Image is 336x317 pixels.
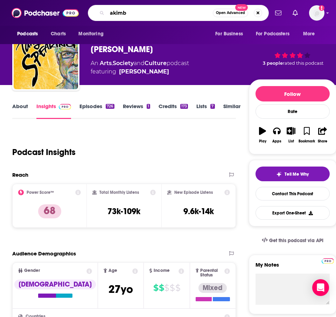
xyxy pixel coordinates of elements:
[14,25,78,89] img: Tangentially Speaking with Christopher Ryan
[112,60,113,66] span: ,
[154,268,170,273] span: Income
[276,171,282,177] img: tell me why sparkle
[147,104,150,109] div: 1
[108,268,117,273] span: Age
[263,61,283,66] span: 3 people
[200,268,223,277] span: Parental Status
[319,5,324,11] svg: Add a profile image
[284,122,298,148] button: List
[73,27,112,41] button: open menu
[198,283,227,293] div: Mixed
[303,29,315,39] span: More
[285,171,309,177] span: Tell Me Why
[27,190,54,195] h2: Power Score™
[255,187,330,200] a: Contact This Podcast
[91,59,189,76] div: An podcast
[309,5,324,21] button: Show profile menu
[318,139,327,143] div: Share
[235,4,248,11] span: New
[255,261,330,274] label: My Notes
[12,171,28,178] h2: Reach
[290,7,301,19] a: Show notifications dropdown
[12,27,47,41] button: open menu
[216,11,245,15] span: Open Advanced
[108,282,133,296] span: 27 yo
[91,68,189,76] span: featuring
[12,6,79,20] img: Podchaser - Follow, Share and Rate Podcasts
[170,282,175,294] span: $
[259,139,266,143] div: Play
[312,279,329,296] div: Open Intercom Messenger
[107,206,140,217] h3: 73k-109k
[88,5,269,21] div: Search podcasts, credits, & more...
[79,103,114,119] a: Episodes726
[51,29,66,39] span: Charts
[255,122,270,148] button: Play
[255,86,330,101] button: Follow
[38,204,61,218] p: 68
[215,29,243,39] span: For Business
[36,103,71,119] a: InsightsPodchaser Pro
[251,27,300,41] button: open menu
[59,104,71,110] img: Podchaser Pro
[46,27,70,41] a: Charts
[183,206,214,217] h3: 9.6k-14k
[256,232,329,249] a: Get this podcast via API
[99,190,139,195] h2: Total Monthly Listens
[322,258,334,264] img: Podchaser Pro
[256,29,289,39] span: For Podcasters
[100,60,112,66] a: Arts
[17,29,38,39] span: Podcasts
[106,104,114,109] div: 726
[159,282,164,294] span: $
[272,139,281,143] div: Apps
[255,206,330,220] button: Export One-Sheet
[175,282,180,294] span: $
[309,5,324,21] span: Logged in as WE_Broadcast
[174,190,213,195] h2: New Episode Listens
[196,103,215,119] a: Lists7
[288,139,294,143] div: List
[255,104,330,119] div: Rate
[119,68,169,76] a: Christopher Ryan
[12,147,76,157] h1: Podcast Insights
[255,167,330,181] button: tell me why sparkleTell Me Why
[113,60,134,66] a: Society
[159,103,188,119] a: Credits173
[223,103,240,119] a: Similar
[210,104,215,109] div: 7
[164,282,169,294] span: $
[12,103,28,119] a: About
[315,122,330,148] button: Share
[145,60,167,66] a: Culture
[322,257,334,264] a: Pro website
[269,238,323,244] span: Get this podcast via API
[298,27,324,41] button: open menu
[107,7,213,19] input: Search podcasts, credits, & more...
[309,5,324,21] img: User Profile
[283,61,323,66] span: rated this podcast
[180,104,188,109] div: 173
[123,103,150,119] a: Reviews1
[24,268,40,273] span: Gender
[78,29,103,39] span: Monitoring
[14,280,96,289] div: [DEMOGRAPHIC_DATA]
[272,7,284,19] a: Show notifications dropdown
[12,250,76,257] h2: Audience Demographics
[213,9,248,17] button: Open AdvancedNew
[298,122,315,148] button: Bookmark
[210,27,252,41] button: open menu
[269,122,284,148] button: Apps
[299,139,315,143] div: Bookmark
[153,282,158,294] span: $
[134,60,145,66] span: and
